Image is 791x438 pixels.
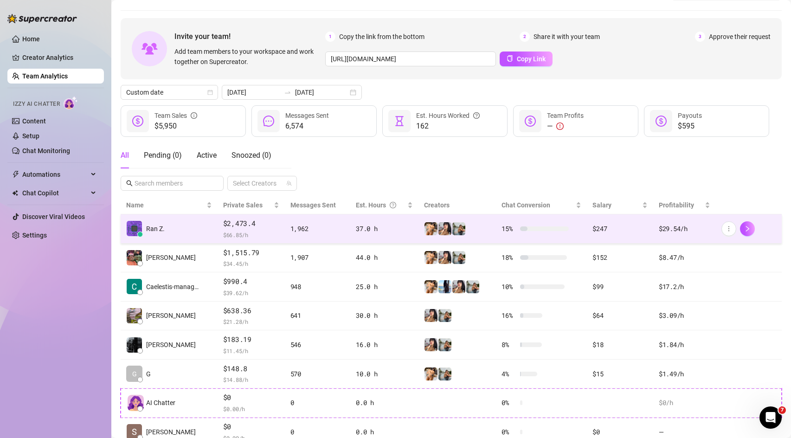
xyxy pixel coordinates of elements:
span: Team Profits [547,112,584,119]
div: All [121,150,129,161]
a: Home [22,35,40,43]
div: 10.0 h [356,369,413,379]
div: $15 [592,369,648,379]
img: Elay Amram [127,250,142,265]
div: 0 [290,398,345,408]
span: more [726,225,732,232]
span: [PERSON_NAME] [146,310,196,321]
span: Messages Sent [290,201,336,209]
div: — [547,121,584,132]
th: Name [121,196,218,214]
span: calendar [207,90,213,95]
div: Est. Hours [356,200,405,210]
img: Shalva [424,222,437,235]
img: SivanSecret [438,309,451,322]
div: 30.0 h [356,310,413,321]
img: AI Chatter [64,96,78,109]
span: copy [507,55,513,62]
img: SivanSecret [452,251,465,264]
div: 1,962 [290,224,345,234]
div: $0 /h [659,398,710,408]
div: $152 [592,252,648,263]
div: 570 [290,369,345,379]
div: 25.0 h [356,282,413,292]
span: Salary [592,201,611,209]
span: Private Sales [223,201,263,209]
a: Setup [22,132,39,140]
a: Settings [22,232,47,239]
div: $3.09 /h [659,310,710,321]
span: 0 % [502,398,516,408]
img: Caelestis-manag… [127,279,142,294]
span: $638.36 [223,305,279,316]
div: 1,907 [290,252,345,263]
input: End date [295,87,348,97]
span: 1 [325,32,335,42]
span: question-circle [473,110,480,121]
div: $18 [592,340,648,350]
span: AI Chatter [146,398,175,408]
img: Babydanix [424,309,437,322]
span: swap-right [284,89,291,96]
div: $1.84 /h [659,340,710,350]
div: Est. Hours Worked [416,110,480,121]
span: 18 % [502,252,516,263]
img: Ran Zlatkin [127,221,142,236]
div: $0 [592,427,648,437]
span: $183.19 [223,334,279,345]
img: Shalva_ruso_vip [438,280,451,293]
div: Pending ( 0 ) [144,150,182,161]
th: Creators [418,196,496,214]
span: 0 % [502,427,516,437]
span: exclamation-circle [556,122,564,130]
div: 0.0 h [356,427,413,437]
a: Team Analytics [22,72,68,80]
span: $ 34.45 /h [223,259,279,268]
span: $0 [223,392,279,403]
div: $8.47 /h [659,252,710,263]
img: Shalva [424,251,437,264]
span: $1,515.79 [223,247,279,258]
span: $ 21.28 /h [223,317,279,326]
a: Content [22,117,46,125]
span: 10 % [502,282,516,292]
div: 0 [290,427,345,437]
input: Search members [135,178,211,188]
span: [PERSON_NAME] [146,340,196,350]
span: 7 [778,406,786,414]
span: Automations [22,167,88,182]
div: 948 [290,282,345,292]
img: Shalva [424,367,437,380]
div: $99 [592,282,648,292]
span: 15 % [502,224,516,234]
span: $ 66.85 /h [223,230,279,239]
span: dollar-circle [525,116,536,127]
span: $ 0.00 /h [223,404,279,413]
img: SivanSecret [452,222,465,235]
span: thunderbolt [12,171,19,178]
iframe: Intercom live chat [759,406,782,429]
span: right [744,225,751,232]
img: SivanSecret [466,280,479,293]
span: Invite your team! [174,31,325,42]
span: $148.8 [223,363,279,374]
span: 3 [695,32,705,42]
span: [PERSON_NAME] [146,252,196,263]
input: Start date [227,87,280,97]
img: Chat Copilot [12,190,18,196]
div: 37.0 h [356,224,413,234]
div: $64 [592,310,648,321]
span: $2,473.4 [223,218,279,229]
span: $ 39.62 /h [223,288,279,297]
span: Add team members to your workspace and work together on Supercreator. [174,46,322,67]
span: 6,574 [285,121,329,132]
div: Team Sales [154,110,197,121]
span: dollar-circle [132,116,143,127]
div: 546 [290,340,345,350]
span: $0 [223,421,279,432]
span: Messages Sent [285,112,329,119]
button: Copy Link [500,52,553,66]
span: 162 [416,121,480,132]
span: $ 14.88 /h [223,375,279,384]
span: Copy Link [517,55,546,63]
